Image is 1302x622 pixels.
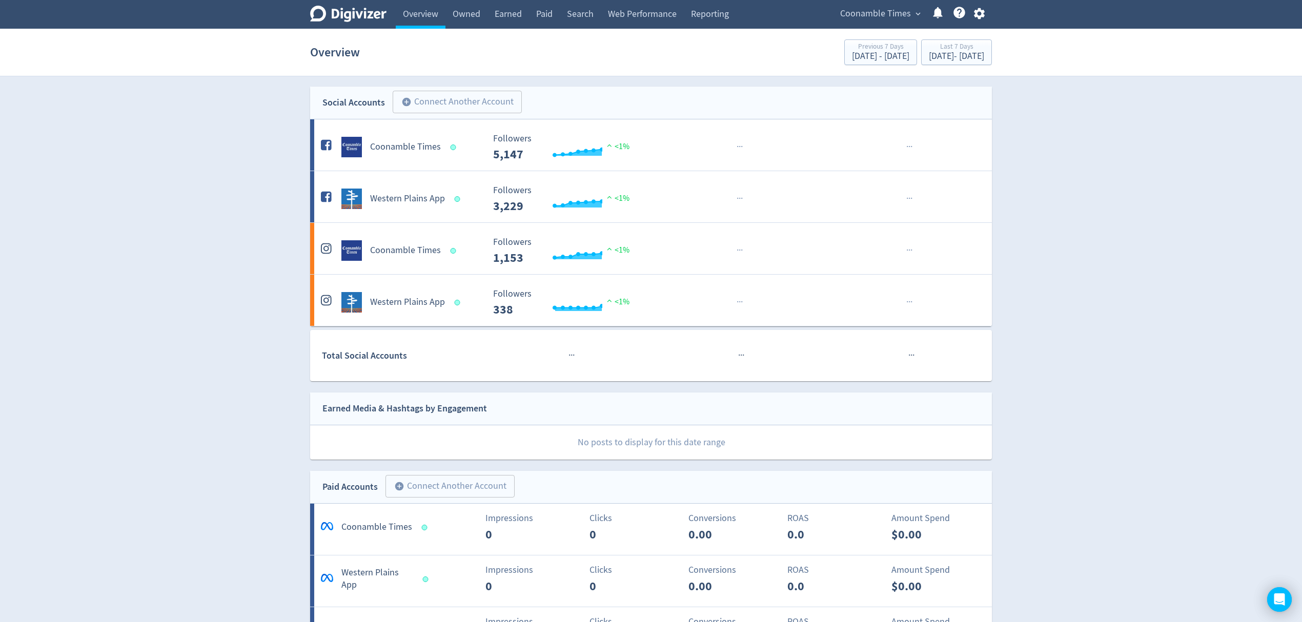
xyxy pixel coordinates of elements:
[488,237,642,264] svg: Followers ---
[488,134,642,161] svg: Followers ---
[921,39,992,65] button: Last 7 Days[DATE]- [DATE]
[739,244,741,257] span: ·
[688,563,781,577] p: Conversions
[908,140,910,153] span: ·
[310,275,992,326] a: Western Plains App undefinedWestern Plains App Followers --- Followers 338 <1%······
[341,567,413,591] h5: Western Plains App
[906,140,908,153] span: ·
[688,525,747,544] p: 0.00
[739,140,741,153] span: ·
[891,577,950,595] p: $0.00
[910,349,912,362] span: ·
[485,511,578,525] p: Impressions
[742,349,744,362] span: ·
[573,349,575,362] span: ·
[322,95,385,110] div: Social Accounts
[604,193,615,201] img: positive-performance.svg
[488,289,642,316] svg: Followers ---
[688,511,781,525] p: Conversions
[394,481,404,491] span: add_circle
[451,248,459,254] span: Data last synced: 27 Aug 2025, 1:01am (AEST)
[852,52,909,61] div: [DATE] - [DATE]
[370,244,441,257] h5: Coonamble Times
[738,349,740,362] span: ·
[688,577,747,595] p: 0.00
[485,563,578,577] p: Impressions
[604,297,615,304] img: positive-performance.svg
[604,245,629,255] span: <1%
[589,563,682,577] p: Clicks
[906,296,908,308] span: ·
[891,511,984,525] p: Amount Spend
[455,196,463,202] span: Data last synced: 27 Aug 2025, 1:01am (AEST)
[604,193,629,203] span: <1%
[1267,587,1292,612] div: Open Intercom Messenger
[604,245,615,253] img: positive-performance.svg
[908,296,910,308] span: ·
[568,349,571,362] span: ·
[310,171,992,222] a: Western Plains App undefinedWestern Plains App Followers --- Followers 3,229 <1%······
[485,577,544,595] p: 0
[891,525,950,544] p: $0.00
[385,92,522,113] a: Connect Another Account
[604,141,615,149] img: positive-performance.svg
[837,6,923,22] button: Coonamble Times
[370,141,441,153] h5: Coonamble Times
[589,511,682,525] p: Clicks
[604,141,629,152] span: <1%
[929,43,984,52] div: Last 7 Days
[604,297,629,307] span: <1%
[852,43,909,52] div: Previous 7 Days
[787,563,880,577] p: ROAS
[341,240,362,261] img: Coonamble Times undefined
[908,192,910,205] span: ·
[910,296,912,308] span: ·
[906,192,908,205] span: ·
[737,192,739,205] span: ·
[787,525,846,544] p: 0.0
[844,39,917,65] button: Previous 7 Days[DATE] - [DATE]
[929,52,984,61] div: [DATE] - [DATE]
[322,348,485,363] div: Total Social Accounts
[385,475,515,497] button: Connect Another Account
[589,577,648,595] p: 0
[787,511,880,525] p: ROAS
[912,349,914,362] span: ·
[341,521,412,533] h5: Coonamble Times
[310,36,360,69] h1: Overview
[310,223,992,274] a: Coonamble Times undefinedCoonamble Times Followers --- Followers 1,153 <1%······
[840,6,911,22] span: Coonamble Times
[311,425,992,460] p: No posts to display for this date range
[310,555,992,607] a: *Western Plains AppImpressions0Clicks0Conversions0.00ROAS0.0Amount Spend$0.00
[422,525,431,530] span: Data last synced: 27 Aug 2025, 2:01pm (AEST)
[787,577,846,595] p: 0.0
[571,349,573,362] span: ·
[741,244,743,257] span: ·
[393,91,522,113] button: Connect Another Account
[423,576,432,582] span: Data last synced: 27 Aug 2025, 2:01pm (AEST)
[401,97,412,107] span: add_circle
[741,192,743,205] span: ·
[488,185,642,213] svg: Followers ---
[310,119,992,171] a: Coonamble Times undefinedCoonamble Times Followers --- Followers 5,147 <1%······
[737,296,739,308] span: ·
[737,244,739,257] span: ·
[370,193,445,205] h5: Western Plains App
[910,140,912,153] span: ·
[341,292,362,313] img: Western Plains App undefined
[378,476,515,497] a: Connect Another Account
[485,525,544,544] p: 0
[741,296,743,308] span: ·
[740,349,742,362] span: ·
[322,401,487,416] div: Earned Media & Hashtags by Engagement
[913,9,923,18] span: expand_more
[739,192,741,205] span: ·
[455,300,463,305] span: Data last synced: 27 Aug 2025, 1:01am (AEST)
[910,192,912,205] span: ·
[891,563,984,577] p: Amount Spend
[908,244,910,257] span: ·
[322,480,378,494] div: Paid Accounts
[310,504,992,555] a: *Coonamble TimesImpressions0Clicks0Conversions0.00ROAS0.0Amount Spend$0.00
[589,525,648,544] p: 0
[370,296,445,308] h5: Western Plains App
